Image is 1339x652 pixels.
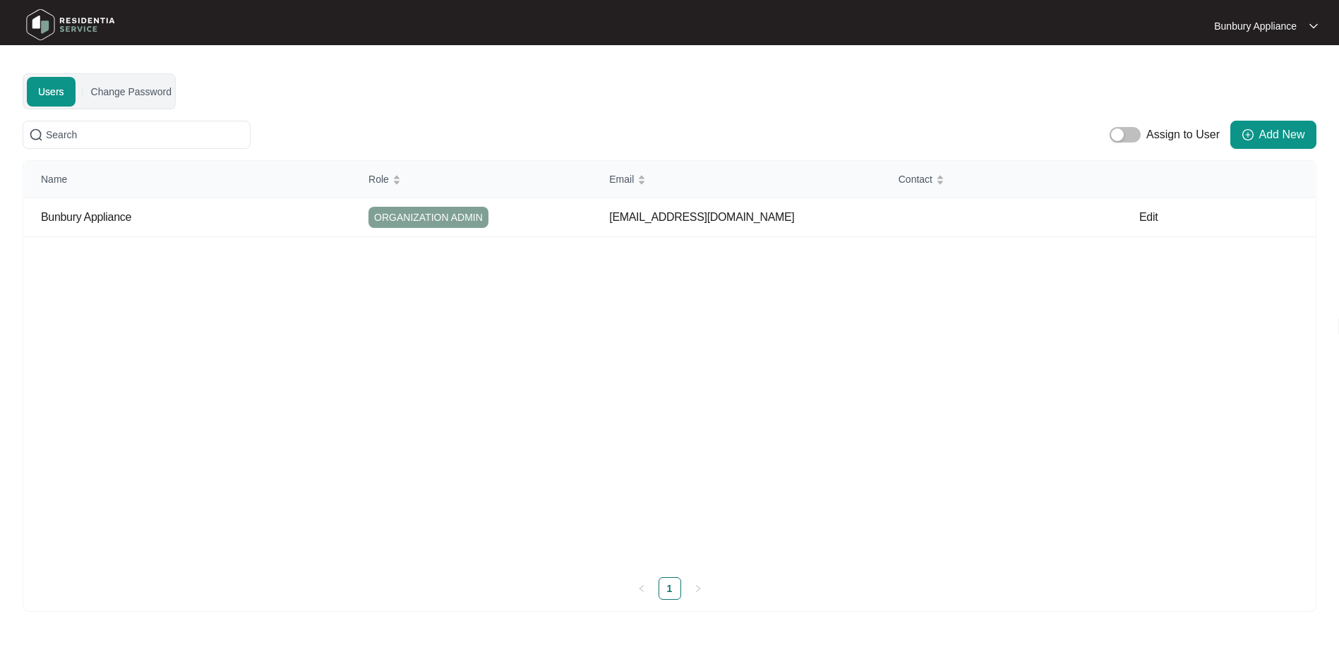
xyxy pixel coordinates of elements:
[659,578,680,599] a: 1
[687,577,709,600] button: right
[27,77,76,107] div: Users
[24,161,352,198] th: Name
[41,210,352,224] p: Bunbury Appliance
[21,4,120,46] img: residentia service logo
[609,210,881,224] p: [EMAIL_ADDRESS][DOMAIN_NAME]
[1259,126,1305,143] span: Add New
[637,584,646,593] span: left
[694,584,702,593] span: right
[368,207,488,228] span: ORGANIZATION ADMIN
[29,128,43,142] img: search-icon
[46,127,244,143] input: Search
[1242,129,1254,140] span: plus-circle
[592,161,881,198] th: Email
[1139,210,1218,224] p: Edit
[630,577,653,600] li: Previous Page
[609,171,634,187] span: Email
[368,171,389,187] span: Role
[1230,121,1316,149] button: Add New
[1146,126,1220,143] p: Assign to User
[23,121,1316,149] div: Users
[659,577,681,600] li: 1
[91,84,172,99] div: Change Password
[687,577,709,600] li: Next Page
[630,577,653,600] button: left
[1214,19,1297,33] p: Bunbury Appliance
[882,161,1122,198] th: Contact
[1309,23,1318,30] img: dropdown arrow
[899,171,932,187] span: Contact
[352,161,592,198] th: Role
